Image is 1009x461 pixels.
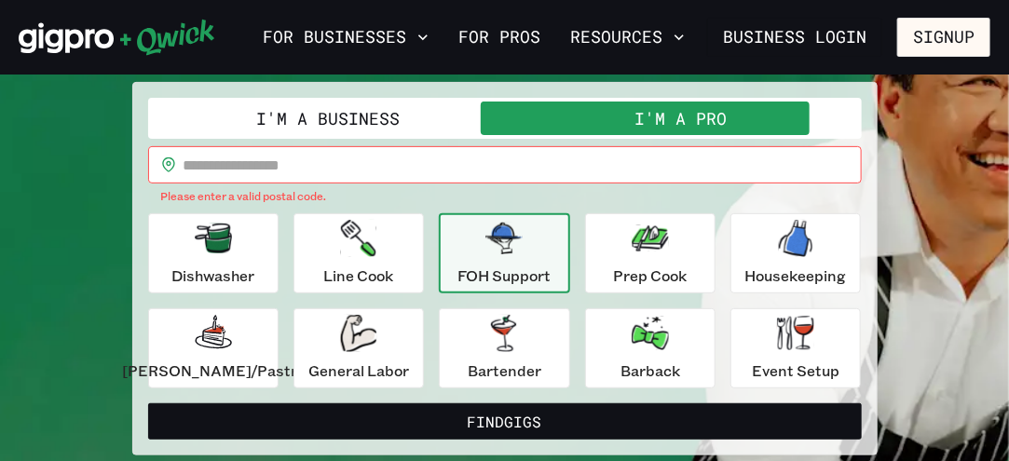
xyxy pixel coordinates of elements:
[293,213,424,293] button: Line Cook
[122,359,305,382] p: [PERSON_NAME]/Pastry
[585,308,716,388] button: Barback
[171,264,254,287] p: Dishwasher
[439,213,569,293] button: FOH Support
[468,359,541,382] p: Bartender
[505,102,858,135] button: I'm a Pro
[148,308,279,388] button: [PERSON_NAME]/Pastry
[148,403,862,441] button: FindGigs
[613,264,687,287] p: Prep Cook
[148,213,279,293] button: Dishwasher
[563,21,692,53] button: Resources
[293,308,424,388] button: General Labor
[745,264,847,287] p: Housekeeping
[457,264,551,287] p: FOH Support
[255,21,436,53] button: For Businesses
[161,187,849,206] p: Please enter a valid postal code.
[308,359,409,382] p: General Labor
[152,102,505,135] button: I'm a Business
[451,21,548,53] a: For Pros
[730,308,861,388] button: Event Setup
[620,359,680,382] p: Barback
[707,18,882,57] a: Business Login
[439,308,569,388] button: Bartender
[752,359,839,382] p: Event Setup
[897,18,990,57] button: Signup
[585,213,716,293] button: Prep Cook
[730,213,861,293] button: Housekeeping
[324,264,394,287] p: Line Cook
